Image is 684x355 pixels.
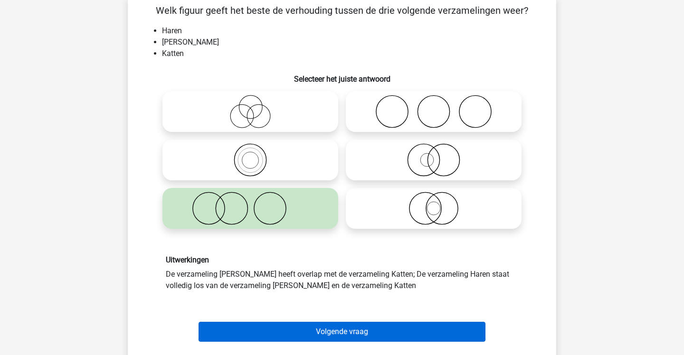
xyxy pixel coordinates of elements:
h6: Selecteer het juiste antwoord [143,67,541,84]
p: Welk figuur geeft het beste de verhouding tussen de drie volgende verzamelingen weer? [143,3,541,18]
div: De verzameling [PERSON_NAME] heeft overlap met de verzameling Katten; De verzameling Haren staat ... [159,255,525,291]
li: Katten [162,48,541,59]
h6: Uitwerkingen [166,255,518,264]
li: Haren [162,25,541,37]
button: Volgende vraag [199,322,486,342]
li: [PERSON_NAME] [162,37,541,48]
